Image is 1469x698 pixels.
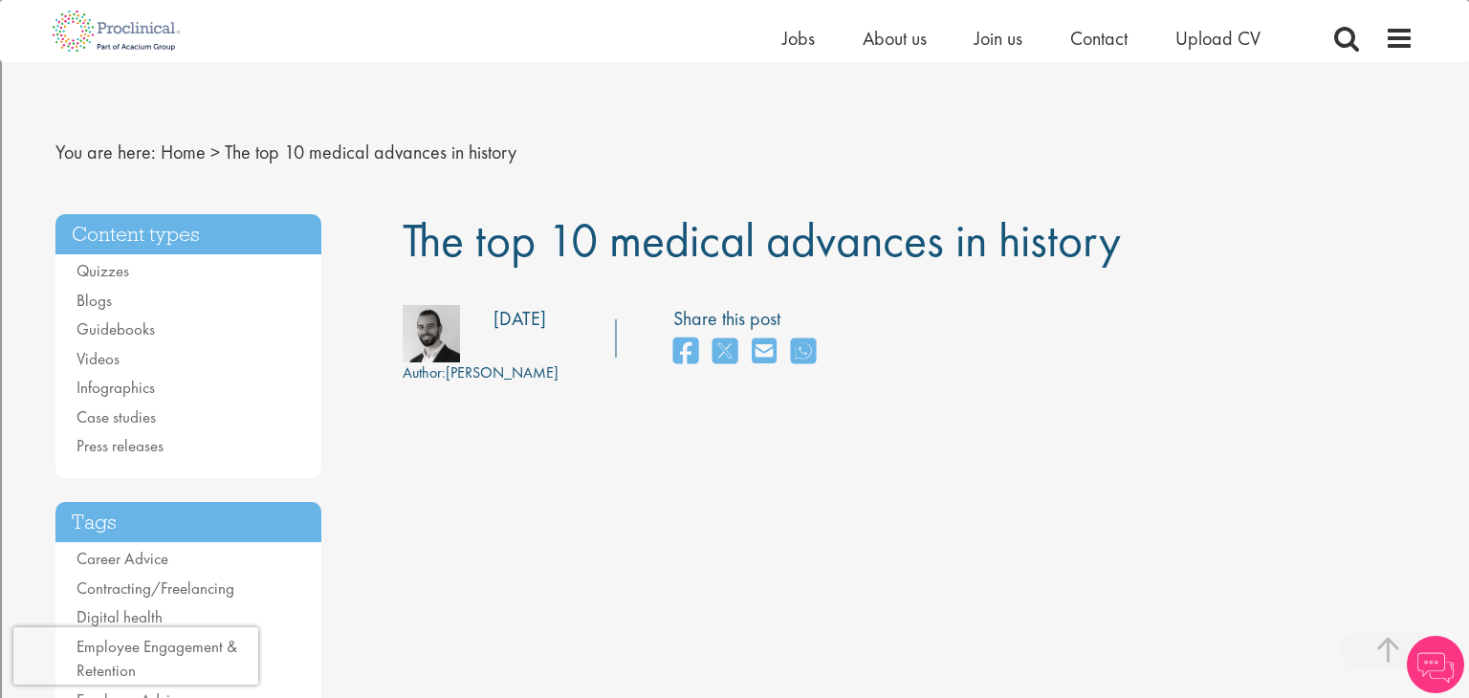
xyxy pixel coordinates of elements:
[1407,636,1464,693] img: Chatbot
[863,26,927,51] a: About us
[975,26,1022,51] a: Join us
[1070,26,1128,51] a: Contact
[1175,26,1261,51] a: Upload CV
[782,26,815,51] a: Jobs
